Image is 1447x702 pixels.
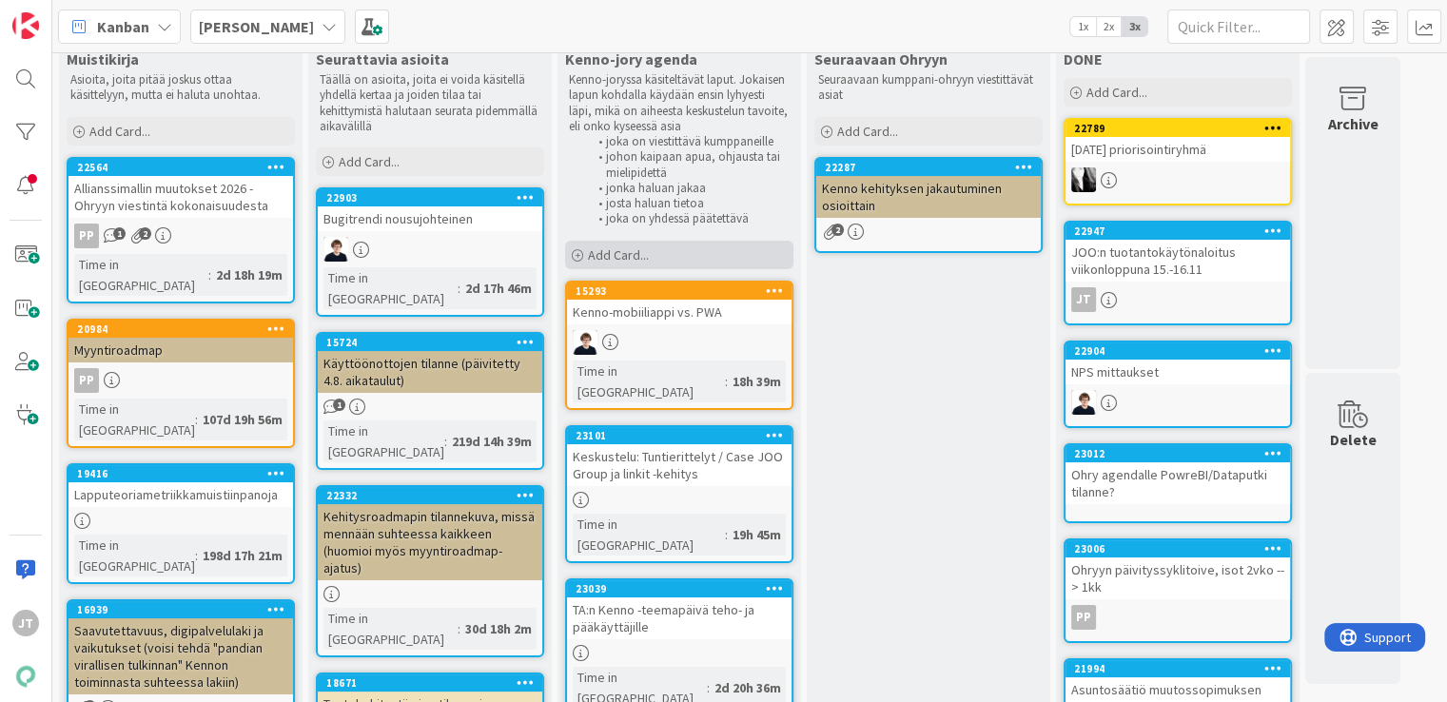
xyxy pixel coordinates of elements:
[814,157,1043,253] a: 22287Kenno kehityksen jakautuminen osioittain
[1066,390,1290,415] div: MT
[323,267,458,309] div: Time in [GEOGRAPHIC_DATA]
[567,597,792,639] div: TA:n Kenno -teemapäivä teho- ja pääkäyttäjille
[1066,660,1290,677] div: 21994
[12,663,39,690] img: avatar
[208,264,211,285] span: :
[1066,167,1290,192] div: KV
[320,72,540,134] p: Täällä on asioita, joita ei voida käsitellä yhdellä kertaa ja joiden tilaa tai kehittymistä halut...
[316,49,449,68] span: Seurattavia asioita
[74,399,195,440] div: Time in [GEOGRAPHIC_DATA]
[68,321,293,362] div: 20984Myyntiroadmap
[1074,662,1290,675] div: 21994
[576,582,792,595] div: 23039
[1328,112,1379,135] div: Archive
[1074,447,1290,460] div: 23012
[1064,49,1103,68] span: DONE
[725,524,728,545] span: :
[1071,390,1096,415] img: MT
[1064,221,1292,325] a: 22947JOO:n tuotantokäytönaloitus viikonloppuna 15.-16.11JT
[333,399,345,411] span: 1
[1071,605,1096,630] div: PP
[339,153,400,170] span: Add Card...
[318,504,542,580] div: Kehitysroadmapin tilannekuva, missä mennään suhteessa kaikkeen (huomioi myös myyntiroadmap-ajatus)
[816,159,1041,176] div: 22287
[1066,240,1290,282] div: JOO:n tuotantokäytönaloitus viikonloppuna 15.-16.11
[588,246,649,263] span: Add Card...
[1167,10,1310,44] input: Quick Filter...
[825,161,1041,174] div: 22287
[1064,443,1292,523] a: 23012Ohry agendalle PowreBI/Dataputki tilanne?
[318,334,542,393] div: 15724Käyttöönottojen tilanne (päivitetty 4.8. aikataulut)
[74,224,99,248] div: PP
[567,580,792,639] div: 23039TA:n Kenno -teemapäivä teho- ja pääkäyttäjille
[68,601,293,694] div: 16939Saavutettavuus, digipalvelulaki ja vaikutukset (voisi tehdä "pandian virallisen tulkinnan" K...
[588,149,791,181] li: johon kaipaan apua, ohjausta tai mielipidettä
[318,487,542,580] div: 22332Kehitysroadmapin tilannekuva, missä mennään suhteessa kaikkeen (huomioi myös myyntiroadmap-a...
[316,332,544,470] a: 15724Käyttöönottojen tilanne (päivitetty 4.8. aikataulut)Time in [GEOGRAPHIC_DATA]:219d 14h 39m
[1096,17,1122,36] span: 2x
[318,351,542,393] div: Käyttöönottojen tilanne (päivitetty 4.8. aikataulut)
[1066,540,1290,599] div: 23006Ohryyn päivityssyklitoive, isot 2vko --> 1kk
[318,237,542,262] div: MT
[569,72,790,134] p: Kenno-joryssa käsiteltävät laput. Jokaisen lapun kohdalla käydään ensin lyhyesti läpi, mikä on ai...
[318,334,542,351] div: 15724
[1086,84,1147,101] span: Add Card...
[77,467,293,480] div: 19416
[458,278,460,299] span: :
[198,409,287,430] div: 107d 19h 56m
[460,278,537,299] div: 2d 17h 46m
[211,264,287,285] div: 2d 18h 19m
[710,677,786,698] div: 2d 20h 36m
[68,465,293,482] div: 19416
[1066,360,1290,384] div: NPS mittaukset
[1071,167,1096,192] img: KV
[326,676,542,690] div: 18671
[818,72,1039,104] p: Seuraavaan kumppani-ohryyn viestittävät asiat
[725,371,728,392] span: :
[1064,118,1292,205] a: 22789[DATE] priorisointiryhmäKV
[323,608,458,650] div: Time in [GEOGRAPHIC_DATA]
[588,134,791,149] li: joka on viestittävä kumppaneille
[68,618,293,694] div: Saavutettavuus, digipalvelulaki ja vaikutukset (voisi tehdä "pandian virallisen tulkinnan" Kennon...
[728,371,786,392] div: 18h 39m
[816,176,1041,218] div: Kenno kehityksen jakautuminen osioittain
[444,431,447,452] span: :
[70,72,291,104] p: Asioita, joita pitää joskus ottaa käsittelyyn, mutta ei haluta unohtaa.
[567,444,792,486] div: Keskustelu: Tuntierittelyt / Case JOO Group ja linkit -kehitys
[1064,341,1292,428] a: 22904NPS mittauksetMT
[1066,445,1290,462] div: 23012
[567,427,792,486] div: 23101Keskustelu: Tuntierittelyt / Case JOO Group ja linkit -kehitys
[728,524,786,545] div: 19h 45m
[588,211,791,226] li: joka on yhdessä päätettävä
[1066,445,1290,504] div: 23012Ohry agendalle PowreBI/Dataputki tilanne?
[567,427,792,444] div: 23101
[12,610,39,636] div: JT
[318,674,542,692] div: 18671
[68,224,293,248] div: PP
[1066,462,1290,504] div: Ohry agendalle PowreBI/Dataputki tilanne?
[316,485,544,657] a: 22332Kehitysroadmapin tilannekuva, missä mennään suhteessa kaikkeen (huomioi myös myyntiroadmap-a...
[1074,122,1290,135] div: 22789
[318,189,542,231] div: 22903Bugitrendi nousujohteinen
[67,463,295,584] a: 19416LapputeoriametriikkamuistiinpanojaTime in [GEOGRAPHIC_DATA]:198d 17h 21m
[198,545,287,566] div: 198d 17h 21m
[1066,120,1290,162] div: 22789[DATE] priorisointiryhmä
[195,409,198,430] span: :
[565,281,793,410] a: 15293Kenno-mobiiliappi vs. PWAMTTime in [GEOGRAPHIC_DATA]:18h 39m
[68,321,293,338] div: 20984
[831,224,844,236] span: 2
[816,159,1041,218] div: 22287Kenno kehityksen jakautuminen osioittain
[77,161,293,174] div: 22564
[323,420,444,462] div: Time in [GEOGRAPHIC_DATA]
[77,322,293,336] div: 20984
[458,618,460,639] span: :
[1066,137,1290,162] div: [DATE] priorisointiryhmä
[199,17,314,36] b: [PERSON_NAME]
[67,319,295,448] a: 20984MyyntiroadmapPPTime in [GEOGRAPHIC_DATA]:107d 19h 56m
[447,431,537,452] div: 219d 14h 39m
[326,489,542,502] div: 22332
[588,196,791,211] li: josta haluan tietoa
[74,254,208,296] div: Time in [GEOGRAPHIC_DATA]
[68,465,293,507] div: 19416Lapputeoriametriikkamuistiinpanoja
[1066,287,1290,312] div: JT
